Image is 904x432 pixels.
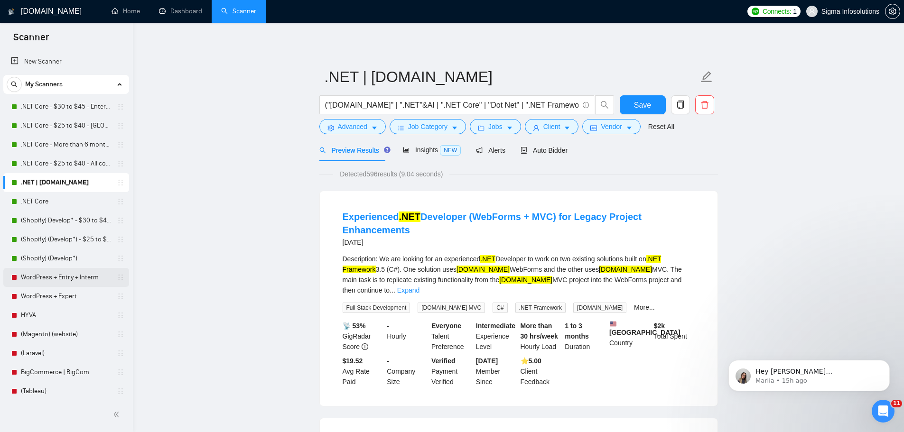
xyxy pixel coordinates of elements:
span: info-circle [362,343,368,350]
span: holder [117,160,124,167]
a: Reset All [648,121,674,132]
b: 1 to 3 months [565,322,589,340]
b: $19.52 [343,357,363,365]
span: Scanner [6,30,56,50]
div: Country [607,321,652,352]
span: Insights [403,146,461,154]
span: 1 [793,6,797,17]
b: [GEOGRAPHIC_DATA] [609,321,680,336]
span: Detected 596 results (9.04 seconds) [333,169,449,179]
span: delete [696,101,714,109]
span: double-left [113,410,122,419]
span: Connects: [763,6,791,17]
span: caret-down [371,124,378,131]
div: Total Spent [652,321,697,352]
b: [DATE] [476,357,498,365]
span: idcard [590,124,597,131]
span: Preview Results [319,147,388,154]
span: Job Category [408,121,447,132]
span: user [809,8,815,15]
span: holder [117,103,124,110]
a: .NET Core - $30 to $45 - Enterprise client - ROW [21,97,111,116]
b: Everyone [431,322,461,330]
b: - [387,357,389,365]
span: bars [398,124,404,131]
span: .NET Framework [515,303,566,313]
button: search [595,95,614,114]
div: Client Feedback [519,356,563,387]
a: .NET Core - $25 to $40 - [GEOGRAPHIC_DATA] and [GEOGRAPHIC_DATA] [21,116,111,135]
b: $ 2k [654,322,665,330]
span: Jobs [488,121,503,132]
div: Duration [563,321,607,352]
span: Client [543,121,560,132]
span: Full Stack Development [343,303,410,313]
a: (Tableau) [21,382,111,401]
a: .NET Core - $25 to $40 - All continents [21,154,111,173]
a: BigCommerce | BigCom [21,363,111,382]
span: holder [117,368,124,376]
b: 📡 53% [343,322,366,330]
a: Expand [397,286,419,294]
b: More than 30 hrs/week [521,322,558,340]
a: .NET Core [21,192,111,211]
a: homeHome [112,7,140,15]
mark: [DOMAIN_NAME] [599,266,652,273]
span: copy [671,101,690,109]
span: info-circle [583,102,589,108]
a: (Laravel) [21,344,111,363]
div: Description: We are looking for an experienced Developer to work on two existing solutions built ... [343,254,695,295]
a: dashboardDashboard [159,7,202,15]
span: Vendor [601,121,622,132]
span: Advanced [338,121,367,132]
input: Scanner name... [325,65,699,89]
span: holder [117,274,124,281]
span: notification [476,147,483,154]
a: HYVA [21,306,111,325]
button: delete [695,95,714,114]
span: Alerts [476,147,505,154]
span: holder [117,293,124,300]
img: logo [8,4,15,19]
div: [DATE] [343,237,695,248]
span: My Scanners [25,75,63,94]
span: folder [478,124,485,131]
div: Company Size [385,356,429,387]
span: [DOMAIN_NAME] MVC [418,303,485,313]
div: Experience Level [474,321,519,352]
span: [DOMAIN_NAME] [573,303,626,313]
button: settingAdvancedcaret-down [319,119,386,134]
span: caret-down [451,124,458,131]
a: setting [885,8,900,15]
span: holder [117,198,124,205]
button: idcardVendorcaret-down [582,119,640,134]
a: (Magento) (website) [21,325,111,344]
span: holder [117,312,124,319]
span: NEW [440,145,461,156]
mark: .NET [480,255,495,263]
span: user [533,124,540,131]
a: .NET Core - More than 6 months of work [21,135,111,154]
button: folderJobscaret-down [470,119,521,134]
button: userClientcaret-down [525,119,579,134]
div: Tooltip anchor [383,146,391,154]
div: Payment Verified [429,356,474,387]
a: WordPress + Expert [21,287,111,306]
a: More... [634,303,655,311]
a: WordPress + Entry + Interm [21,268,111,287]
button: copy [671,95,690,114]
a: (Shopify) (Develop*) - $25 to $40 - [GEOGRAPHIC_DATA] and Ocenia [21,230,111,249]
iframe: Intercom live chat [872,400,895,423]
span: holder [117,387,124,395]
button: barsJob Categorycaret-down [390,119,466,134]
li: New Scanner [3,52,129,71]
mark: .NET [646,255,662,263]
div: GigRadar Score [341,321,385,352]
span: area-chart [403,147,410,153]
span: holder [117,349,124,357]
span: robot [521,147,527,154]
b: - [387,322,389,330]
span: holder [117,236,124,243]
